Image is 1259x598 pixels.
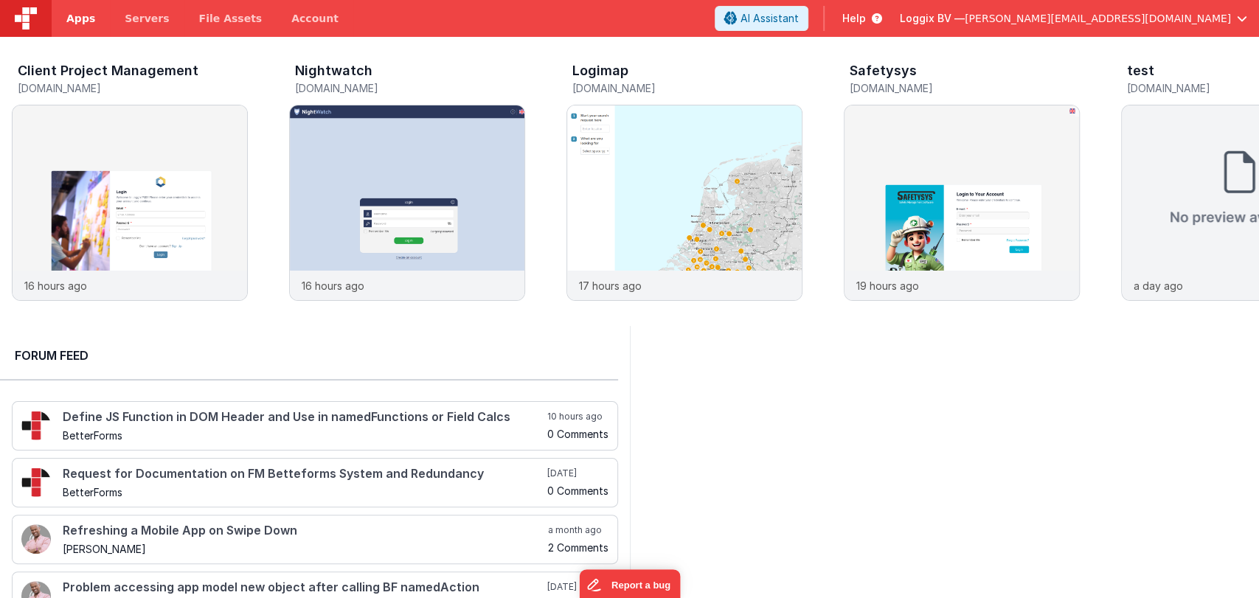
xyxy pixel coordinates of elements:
[547,411,608,423] h5: 10 hours ago
[125,11,169,26] span: Servers
[850,83,1080,94] h5: [DOMAIN_NAME]
[572,63,628,78] h3: Logimap
[21,411,51,440] img: 295_2.png
[1134,278,1183,293] p: a day ago
[12,401,618,451] a: Define JS Function in DOM Header and Use in namedFunctions or Field Calcs BetterForms 10 hours ag...
[295,63,372,78] h3: Nightwatch
[547,467,608,479] h5: [DATE]
[15,347,603,364] h2: Forum Feed
[63,524,545,538] h4: Refreshing a Mobile App on Swipe Down
[21,524,51,554] img: 411_2.png
[63,411,544,424] h4: Define JS Function in DOM Header and Use in namedFunctions or Field Calcs
[12,515,618,564] a: Refreshing a Mobile App on Swipe Down [PERSON_NAME] a month ago 2 Comments
[63,430,544,441] h5: BetterForms
[63,487,544,498] h5: BetterForms
[741,11,799,26] span: AI Assistant
[547,581,608,593] h5: [DATE]
[547,428,608,439] h5: 0 Comments
[850,63,917,78] h3: Safetysys
[900,11,965,26] span: Loggix BV —
[572,83,802,94] h5: [DOMAIN_NAME]
[965,11,1231,26] span: [PERSON_NAME][EMAIL_ADDRESS][DOMAIN_NAME]
[579,278,642,293] p: 17 hours ago
[63,581,544,594] h4: Problem accessing app model new object after calling BF namedAction
[63,543,545,554] h5: [PERSON_NAME]
[548,542,608,553] h5: 2 Comments
[12,458,618,507] a: Request for Documentation on FM Betteforms System and Redundancy BetterForms [DATE] 0 Comments
[66,11,95,26] span: Apps
[18,83,248,94] h5: [DOMAIN_NAME]
[842,11,866,26] span: Help
[548,524,608,536] h5: a month ago
[21,467,51,497] img: 295_2.png
[547,485,608,496] h5: 0 Comments
[302,278,364,293] p: 16 hours ago
[1127,63,1154,78] h3: test
[900,11,1247,26] button: Loggix BV — [PERSON_NAME][EMAIL_ADDRESS][DOMAIN_NAME]
[18,63,198,78] h3: Client Project Management
[199,11,263,26] span: File Assets
[63,467,544,481] h4: Request for Documentation on FM Betteforms System and Redundancy
[295,83,525,94] h5: [DOMAIN_NAME]
[715,6,808,31] button: AI Assistant
[856,278,919,293] p: 19 hours ago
